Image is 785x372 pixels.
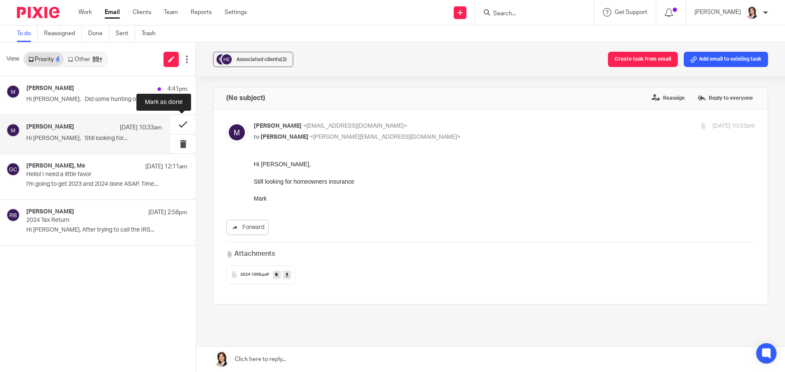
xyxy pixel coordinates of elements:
img: svg%3E [220,53,233,66]
p: [DATE] 10:33am [713,122,755,131]
img: BW%20Website%203%20-%20square.jpg [745,6,759,20]
a: Other99+ [64,53,106,66]
span: [PERSON_NAME] [261,134,308,140]
span: <[PERSON_NAME][EMAIL_ADDRESS][DOMAIN_NAME]> [310,134,460,140]
span: <[EMAIL_ADDRESS][DOMAIN_NAME]> [303,123,407,129]
img: svg%3E [6,162,20,176]
a: Work [78,8,92,17]
label: Reassign [649,92,687,104]
a: Clients [133,8,151,17]
img: Pixie [17,7,59,18]
a: Priority4 [24,53,64,66]
p: I'm going to get 2023 and 2024 done ASAP. Time... [26,181,187,188]
p: [DATE] 12:11am [145,162,187,171]
button: Associated clients(2) [213,52,293,67]
input: Search [492,10,569,18]
span: View [6,55,19,64]
span: Get Support [615,9,647,15]
a: Reassigned [44,25,82,42]
p: 2024 Tax Return [26,217,155,224]
p: 4:41pm [167,85,187,93]
span: (2) [280,57,287,62]
p: Hi [PERSON_NAME], Still looking for... [26,135,162,142]
h4: [PERSON_NAME], Me [26,162,85,170]
img: svg%3E [6,208,20,222]
p: [DATE] 2:58pm [148,208,187,217]
a: Settings [225,8,247,17]
button: 2024 1098.pdf [226,266,296,284]
a: To do [17,25,38,42]
button: Add email to existing task [684,52,768,67]
span: .pdf [261,272,269,277]
span: to [254,134,259,140]
a: Sent [116,25,135,42]
img: svg%3E [6,85,20,98]
a: Forward [226,220,269,235]
a: Email [105,8,120,17]
img: svg%3E [226,122,247,143]
label: Reply to everyone [695,92,755,104]
img: svg%3E [215,53,228,66]
img: svg%3E [6,123,20,137]
span: Associated clients [236,57,287,62]
a: Team [164,8,178,17]
p: Hello! I need a little favor [26,171,155,178]
h4: [PERSON_NAME] [26,208,74,215]
div: 4 [56,56,59,62]
a: Done [88,25,109,42]
button: Create task from email [608,52,678,67]
h4: [PERSON_NAME] [26,123,74,131]
h3: Attachments [226,249,275,259]
div: 99+ [92,56,103,62]
p: [DATE] 10:33am [120,123,162,132]
p: Hi [PERSON_NAME], After trying to call the IRS... [26,227,187,234]
a: Trash [141,25,162,42]
span: 2024 1098 [240,272,261,277]
h4: (No subject) [226,94,265,102]
span: [PERSON_NAME] [254,123,302,129]
p: [PERSON_NAME] [694,8,741,17]
h4: [PERSON_NAME] [26,85,74,92]
p: Hi [PERSON_NAME], Did some hunting on taxes... [26,96,187,103]
a: Reports [191,8,212,17]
